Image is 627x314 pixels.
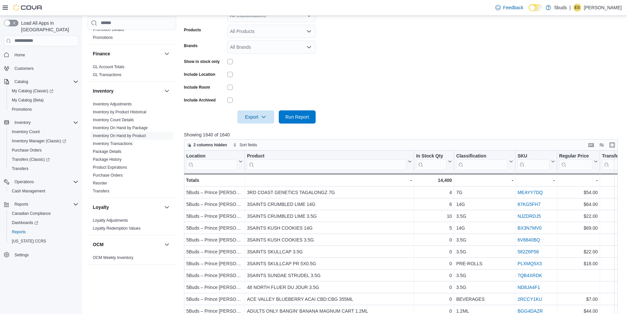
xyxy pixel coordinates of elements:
[241,110,270,124] span: Export
[559,200,598,208] div: $64.00
[456,248,513,256] div: 3.5G
[416,153,452,170] button: In Stock Qty
[7,209,81,218] button: Canadian Compliance
[247,200,412,208] div: 3SAINTS CRUMBLED LIME 14G
[247,236,412,244] div: 3SAINTS KUSH COOKIES 3.5G
[93,126,148,130] a: Inventory On Hand by Package
[14,252,29,258] span: Settings
[93,226,141,231] a: Loyalty Redemption Values
[88,216,176,235] div: Loyalty
[559,153,592,159] div: Regular Price
[93,65,124,69] a: GL Account Totals
[7,127,81,136] button: Inventory Count
[306,29,312,34] button: Open list of options
[93,133,146,138] a: Inventory On Hand by Product
[7,136,81,146] a: Inventory Manager (Classic)
[456,260,513,268] div: PRE-ROLLS
[184,131,622,138] p: Showing 1640 of 1640
[456,224,513,232] div: 14G
[93,218,128,223] a: Loyalty Adjustments
[9,210,53,217] a: Canadian Compliance
[88,100,176,198] div: Inventory
[247,153,406,170] div: Product
[93,173,123,178] a: Purchase Orders
[306,44,312,50] button: Open list of options
[186,283,243,291] div: 5Buds – Prince [PERSON_NAME]
[559,188,598,196] div: $54.00
[7,227,81,237] button: Reports
[416,236,452,244] div: 0
[93,189,109,193] a: Transfers
[93,204,109,211] h3: Loyalty
[1,200,81,209] button: Reports
[93,188,109,194] span: Transfers
[456,212,513,220] div: 3.5G
[12,239,46,244] span: [US_STATE] CCRS
[9,87,78,95] span: My Catalog (Classic)
[517,153,549,159] div: SKU
[517,153,549,170] div: SKU URL
[456,153,508,170] div: Classification
[12,250,78,259] span: Settings
[559,153,592,170] div: Regular Price
[503,4,523,11] span: Feedback
[7,146,81,155] button: Purchase Orders
[93,72,121,77] span: GL Transactions
[186,212,243,220] div: 5Buds – Prince [PERSON_NAME]
[554,4,567,12] p: 5buds
[93,255,133,260] span: OCM Weekly Inventory
[12,211,51,216] span: Canadian Compliance
[517,237,540,243] a: 6V8840BQ
[529,4,542,11] input: Dark Mode
[186,295,243,303] div: 5Buds – Prince [PERSON_NAME]
[186,176,243,184] div: Totals
[416,224,452,232] div: 5
[279,110,316,124] button: Run Report
[559,224,598,232] div: $69.00
[569,4,571,12] p: |
[9,219,41,227] a: Dashboards
[517,202,540,207] a: 87KG5FH7
[14,52,25,58] span: Home
[456,295,513,303] div: BEVERAGES
[9,128,78,136] span: Inventory Count
[93,181,107,186] a: Reorder
[416,153,447,159] div: In Stock Qty
[12,220,38,225] span: Dashboards
[12,200,78,208] span: Reports
[9,237,78,245] span: Washington CCRS
[247,260,412,268] div: 3SAINTS SKULLCAP PR 5X0.5G
[9,228,78,236] span: Reports
[14,202,28,207] span: Reports
[247,176,412,184] div: -
[9,210,78,217] span: Canadian Compliance
[517,261,542,266] a: PLXMQ5X3
[12,88,53,94] span: My Catalog (Classic)
[9,96,78,104] span: My Catalog (Beta)
[93,88,114,94] h3: Inventory
[416,200,452,208] div: 6
[237,110,274,124] button: Export
[7,86,81,96] a: My Catalog (Classic)
[4,47,78,277] nav: Complex example
[93,117,134,123] span: Inventory Count Details
[247,224,412,232] div: 3SAINTS KUSH COOKIES 14G
[12,107,32,112] span: Promotions
[7,218,81,227] a: Dashboards
[517,297,542,302] a: 2RCCY1KU
[13,4,43,11] img: Cova
[9,187,78,195] span: Cash Management
[186,236,243,244] div: 5Buds – Prince [PERSON_NAME]
[573,4,581,12] div: Evan Sutherland
[14,120,31,125] span: Inventory
[12,65,36,72] a: Customers
[416,260,452,268] div: 0
[93,35,113,40] span: Promotions
[184,59,220,64] label: Show in stock only
[93,101,132,107] span: Inventory Adjustments
[9,87,56,95] a: My Catalog (Classic)
[163,50,171,58] button: Finance
[12,166,28,171] span: Transfers
[12,138,66,144] span: Inventory Manager (Classic)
